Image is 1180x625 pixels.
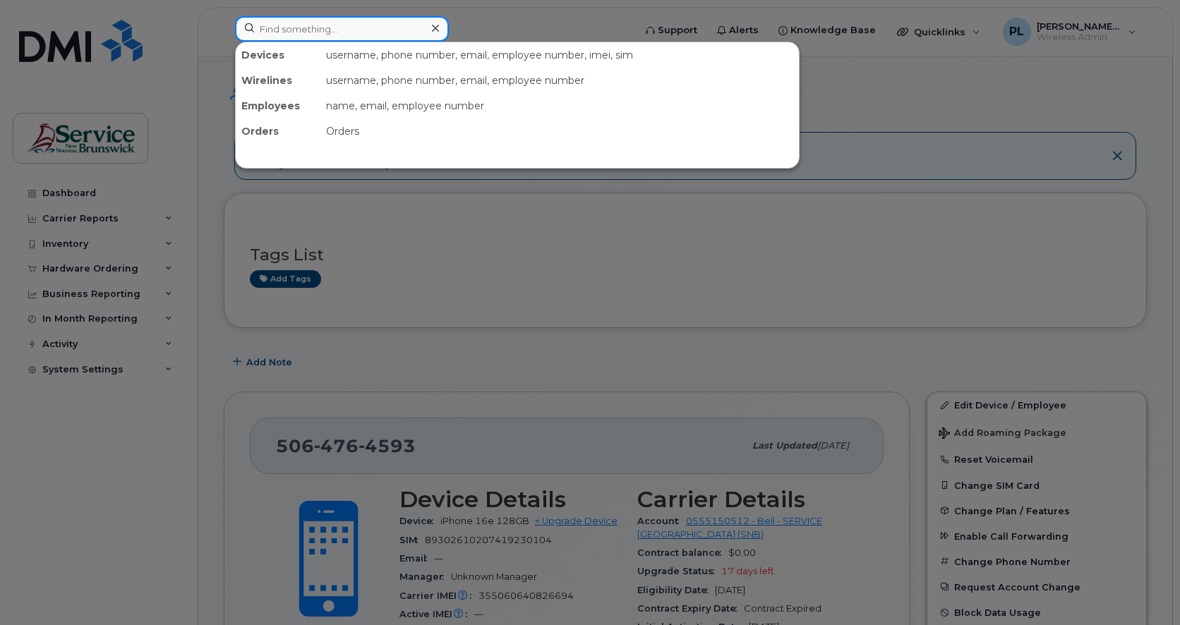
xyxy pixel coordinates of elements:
div: username, phone number, email, employee number, imei, sim [320,42,799,68]
div: name, email, employee number [320,93,799,119]
div: Wirelines [236,68,320,93]
div: Devices [236,42,320,68]
div: Orders [236,119,320,144]
div: Employees [236,93,320,119]
div: username, phone number, email, employee number [320,68,799,93]
div: Orders [320,119,799,144]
